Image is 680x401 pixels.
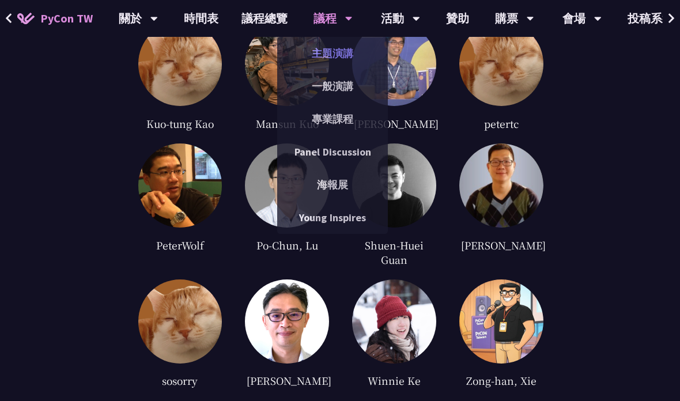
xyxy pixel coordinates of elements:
[245,22,329,106] img: 25c07452fc50a232619605b3e350791e.jpg
[352,143,436,228] img: 5b816cddee2d20b507d57779bce7e155.jpg
[459,236,543,254] div: [PERSON_NAME]
[138,372,222,389] div: sosorry
[245,236,329,254] div: Po-Chun, Lu
[277,105,388,133] a: 專業課程
[459,372,543,389] div: Zong-han, Xie
[277,40,388,67] a: 主題演講
[138,279,222,364] img: default.0dba411.jpg
[138,115,222,132] div: Kuo-tung Kao
[245,115,329,132] div: Mansun Kuo
[40,10,93,27] span: PyCon TW
[459,22,543,106] img: default.0dba411.jpg
[277,171,388,198] a: 海報展
[138,22,222,106] img: default.0dba411.jpg
[352,279,436,364] img: 666459b874776088829a0fab84ecbfc6.jpg
[352,115,436,132] div: [PERSON_NAME]
[459,279,543,364] img: 474439d49d7dff4bbb1577ca3eb831a2.jpg
[17,13,35,24] img: Home icon of PyCon TW 2025
[352,372,436,389] div: Winnie Ke
[245,143,329,228] img: 5ff9de8d57eb0523377aec5064268ffd.jpg
[138,143,222,228] img: fc8a005fc59e37cdaca7cf5c044539c8.jpg
[277,73,388,100] a: 一般演講
[245,279,329,364] img: d0223f4f332c07bbc4eacc3daa0b50af.jpg
[459,115,543,132] div: petertc
[277,138,388,165] a: Panel Discussion
[6,4,104,33] a: PyCon TW
[138,236,222,254] div: PeterWolf
[352,22,436,106] img: ca361b68c0e016b2f2016b0cb8f298d8.jpg
[352,236,436,268] div: Shuen-Huei Guan
[459,143,543,228] img: 2fb25c4dbcc2424702df8acae420c189.jpg
[277,204,388,231] a: Young Inspires
[245,372,329,389] div: [PERSON_NAME]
